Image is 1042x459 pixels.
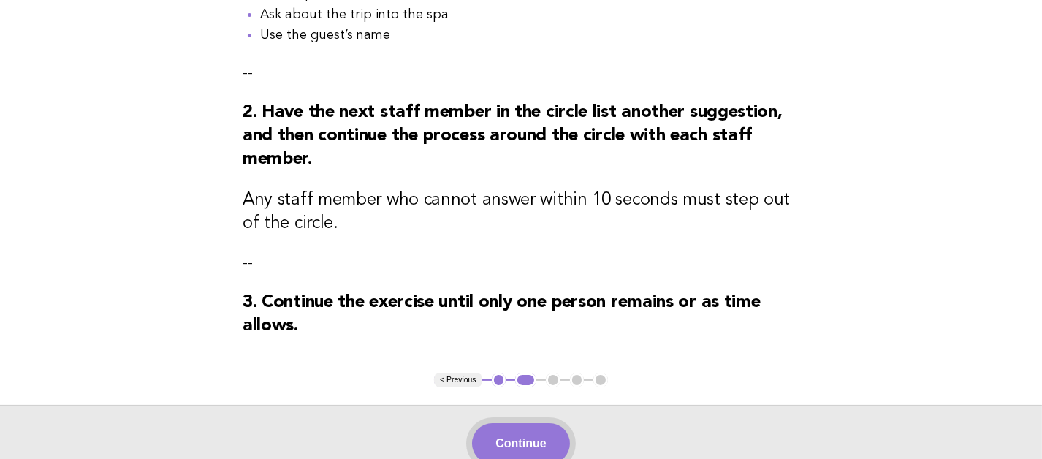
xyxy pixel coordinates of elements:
[243,253,799,273] p: --
[515,373,536,387] button: 2
[492,373,506,387] button: 1
[260,25,799,45] li: Use the guest’s name
[434,373,482,387] button: < Previous
[243,104,783,168] strong: 2. Have the next staff member in the circle list another suggestion, and then continue the proces...
[243,189,799,235] h3: Any staff member who cannot answer within 10 seconds must step out of the circle.
[260,4,799,25] li: Ask about the trip into the spa
[243,63,799,83] p: --
[243,294,761,335] strong: 3. Continue the exercise until only one person remains or as time allows.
